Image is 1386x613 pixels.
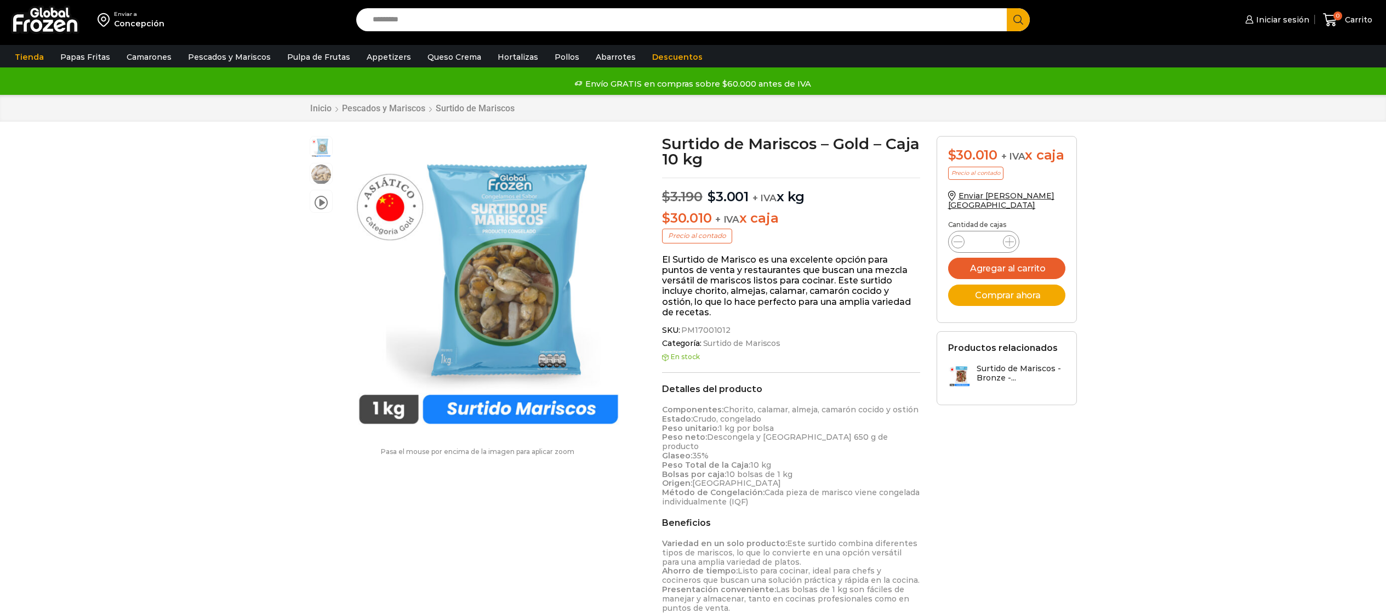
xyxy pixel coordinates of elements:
[1342,14,1372,25] span: Carrito
[948,147,956,163] span: $
[310,163,332,185] span: surtido de marisco gold
[435,103,515,113] a: Surtido de Mariscos
[662,451,692,461] strong: Glaseo:
[121,47,177,67] a: Camarones
[662,469,726,479] strong: Bolsas por caja:
[662,538,787,548] strong: Variedad en un solo producto:
[310,103,332,113] a: Inicio
[948,147,1065,163] div: x caja
[662,254,920,317] p: El Surtido de Marisco es una excelente opción para puntos de venta y restaurantes que buscan una ...
[662,539,920,612] p: Este surtido combina diferentes tipos de mariscos, lo que lo convierte en una opción versátil par...
[948,364,1065,388] a: Surtido de Mariscos - Bronze -...
[341,103,426,113] a: Pescados y Mariscos
[977,364,1065,383] h3: Surtido de Mariscos - Bronze -...
[662,432,707,442] strong: Peso neto:
[662,326,920,335] span: SKU:
[662,210,670,226] span: $
[662,339,920,348] span: Categoría:
[708,189,749,205] bdi: 3.001
[662,210,711,226] bdi: 30.010
[310,137,332,158] span: surtido-gold
[282,47,356,67] a: Pulpa de Frutas
[662,229,732,243] p: Precio al contado
[973,234,994,249] input: Product quantity
[662,405,723,415] strong: Componentes:
[310,103,515,113] nav: Breadcrumb
[1320,7,1375,33] a: 0 Carrito
[662,414,693,424] strong: Estado:
[590,47,641,67] a: Abarrotes
[647,47,708,67] a: Descuentos
[662,478,692,488] strong: Origen:
[662,584,776,594] strong: Presentación conveniente:
[662,518,920,528] h2: Beneficios
[701,339,780,348] a: Surtido de Mariscos
[948,191,1054,210] a: Enviar [PERSON_NAME][GEOGRAPHIC_DATA]
[752,192,777,203] span: + IVA
[114,18,164,29] div: Concepción
[549,47,585,67] a: Pollos
[361,47,417,67] a: Appetizers
[662,189,670,205] span: $
[1007,8,1030,31] button: Search button
[662,178,920,205] p: x kg
[662,189,703,205] bdi: 3.190
[9,47,49,67] a: Tienda
[55,47,116,67] a: Papas Fritas
[662,487,765,497] strong: Método de Congelación:
[1001,151,1025,162] span: + IVA
[662,423,719,433] strong: Peso unitario:
[662,211,920,226] p: x caja
[662,136,920,167] h1: Surtido de Mariscos – Gold – Caja 10 kg
[492,47,544,67] a: Hortalizas
[182,47,276,67] a: Pescados y Mariscos
[662,460,750,470] strong: Peso Total de la Caja:
[114,10,164,18] div: Enviar a
[98,10,114,29] img: address-field-icon.svg
[662,384,920,394] h2: Detalles del producto
[948,167,1003,180] p: Precio al contado
[1333,12,1342,20] span: 0
[680,326,731,335] span: PM17001012
[948,285,1065,306] button: Comprar ahora
[708,189,716,205] span: $
[662,405,920,507] p: Chorito, calamar, almeja, camarón cocido y ostión Crudo, congelado 1 kg por bolsa Descongela y [G...
[662,566,738,576] strong: Ahorro de tiempo:
[662,353,920,361] p: En stock
[948,343,1058,353] h2: Productos relacionados
[1253,14,1309,25] span: Iniciar sesión
[1242,9,1309,31] a: Iniciar sesión
[948,147,997,163] bdi: 30.010
[422,47,487,67] a: Queso Crema
[310,448,646,456] p: Pasa el mouse por encima de la imagen para aplicar zoom
[948,258,1065,279] button: Agregar al carrito
[715,214,739,225] span: + IVA
[948,221,1065,229] p: Cantidad de cajas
